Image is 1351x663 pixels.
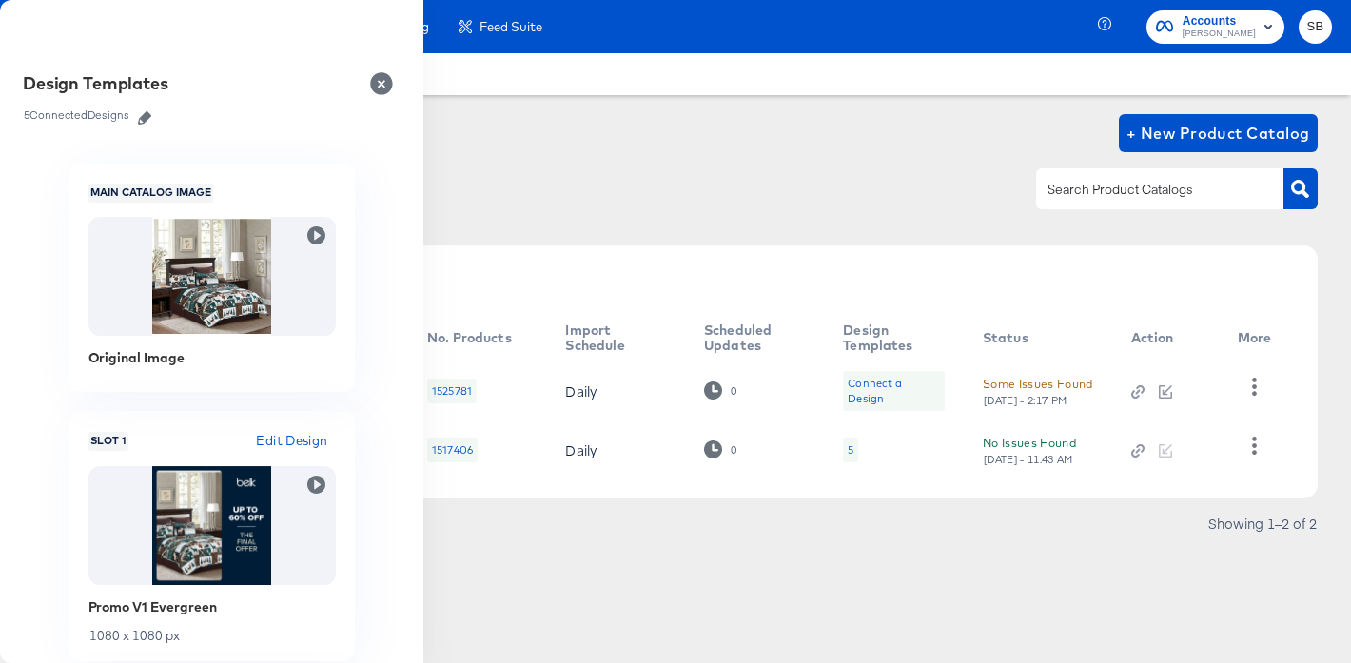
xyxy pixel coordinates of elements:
span: Main Catalog Image [88,185,213,201]
th: More [1223,316,1295,361]
span: [PERSON_NAME] [1183,27,1256,42]
div: 5 Connected Designs [23,108,130,122]
span: Accounts [1183,11,1256,31]
div: 1525781 [427,379,477,403]
div: Import Schedule [565,322,665,353]
div: Design Templates [843,322,945,353]
div: Design Templates [23,72,168,95]
div: Scheduled Updates [704,322,805,353]
td: Daily [550,361,688,420]
th: Action [1116,316,1223,361]
div: 0 [730,443,737,457]
span: Slot 1 [88,434,128,449]
div: Connect a Design [843,371,945,411]
span: SB [1306,16,1324,38]
span: Feed Suite [480,19,542,34]
div: 0 [730,384,737,398]
div: 1080 x 1080 px [88,629,336,642]
button: Accounts[PERSON_NAME] [1146,10,1284,44]
span: + New Product Catalog [1126,120,1310,146]
span: Edit Design [256,430,327,452]
div: 0 [704,440,737,458]
div: Promo V1 Evergreen [88,599,336,614]
div: Connect a Design [848,376,940,406]
button: Edit Design [248,430,335,452]
th: Status [968,316,1116,361]
div: 5 [843,438,858,462]
button: Some Issues Found[DATE] - 2:17 PM [983,374,1093,407]
div: 0 [704,381,737,400]
div: No. Products [427,330,512,345]
div: [DATE] - 2:17 PM [983,394,1068,407]
div: 1517406 [427,438,478,462]
input: Search Product Catalogs [1044,179,1246,201]
div: Showing 1–2 of 2 [1207,517,1318,530]
div: Some Issues Found [983,374,1093,394]
button: + New Product Catalog [1119,114,1318,152]
button: Close [359,57,412,110]
div: Original Image [88,350,336,365]
td: Daily [550,420,688,479]
button: SB [1299,10,1332,44]
div: 5 [848,442,853,458]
